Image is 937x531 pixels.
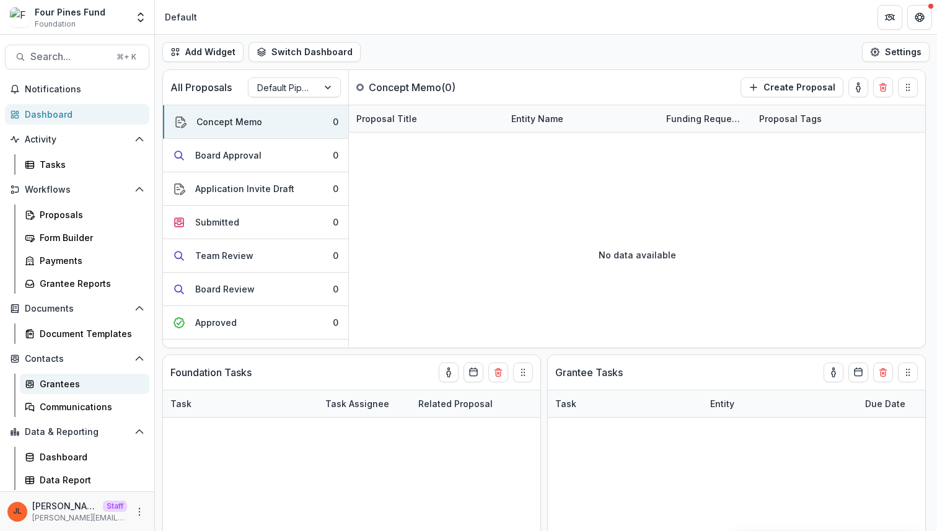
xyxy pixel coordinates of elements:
[13,507,22,516] div: Jeanne Locker
[40,277,139,290] div: Grantee Reports
[464,362,483,382] button: Calendar
[195,283,255,296] div: Board Review
[898,77,918,97] button: Drag
[103,501,127,512] p: Staff
[163,397,199,410] div: Task
[5,180,149,200] button: Open Workflows
[752,105,907,132] div: Proposal Tags
[25,185,130,195] span: Workflows
[195,216,239,229] div: Submitted
[114,50,139,64] div: ⌘ + K
[40,158,139,171] div: Tasks
[163,273,348,306] button: Board Review0
[369,80,462,95] p: Concept Memo ( 0 )
[20,250,149,271] a: Payments
[160,8,202,26] nav: breadcrumb
[703,390,858,417] div: Entity
[20,323,149,344] a: Document Templates
[162,42,244,62] button: Add Widget
[333,249,338,262] div: 0
[411,390,566,417] div: Related Proposal
[163,105,348,139] button: Concept Memo0
[318,390,411,417] div: Task Assignee
[349,112,425,125] div: Proposal Title
[35,6,105,19] div: Four Pines Fund
[548,397,584,410] div: Task
[333,216,338,229] div: 0
[40,208,139,221] div: Proposals
[659,105,752,132] div: Funding Requested
[165,11,197,24] div: Default
[195,182,294,195] div: Application Invite Draft
[439,362,459,382] button: toggle-assigned-to-me
[873,77,893,97] button: Delete card
[25,108,139,121] div: Dashboard
[25,427,130,437] span: Data & Reporting
[5,422,149,442] button: Open Data & Reporting
[170,80,232,95] p: All Proposals
[40,473,139,486] div: Data Report
[5,129,149,149] button: Open Activity
[349,105,504,132] div: Proposal Title
[10,7,30,27] img: Four Pines Fund
[20,447,149,467] a: Dashboard
[898,362,918,382] button: Drag
[25,354,130,364] span: Contacts
[20,397,149,417] a: Communications
[411,397,500,410] div: Related Proposal
[741,77,843,97] button: Create Proposal
[32,499,98,512] p: [PERSON_NAME]
[333,115,338,128] div: 0
[163,139,348,172] button: Board Approval0
[40,254,139,267] div: Payments
[848,362,868,382] button: Calendar
[20,227,149,248] a: Form Builder
[659,112,752,125] div: Funding Requested
[20,374,149,394] a: Grantees
[195,249,253,262] div: Team Review
[20,273,149,294] a: Grantee Reports
[703,397,742,410] div: Entity
[20,154,149,175] a: Tasks
[40,377,139,390] div: Grantees
[163,239,348,273] button: Team Review0
[555,365,623,380] p: Grantee Tasks
[195,149,262,162] div: Board Approval
[878,5,902,30] button: Partners
[163,172,348,206] button: Application Invite Draft0
[132,504,147,519] button: More
[25,134,130,145] span: Activity
[20,204,149,225] a: Proposals
[752,112,829,125] div: Proposal Tags
[5,349,149,369] button: Open Contacts
[504,105,659,132] div: Entity Name
[170,365,252,380] p: Foundation Tasks
[5,299,149,318] button: Open Documents
[873,362,893,382] button: Delete card
[488,362,508,382] button: Delete card
[504,112,571,125] div: Entity Name
[40,450,139,463] div: Dashboard
[848,77,868,97] button: toggle-assigned-to-me
[333,149,338,162] div: 0
[907,5,932,30] button: Get Help
[548,390,703,417] div: Task
[862,42,930,62] button: Settings
[318,397,397,410] div: Task Assignee
[5,104,149,125] a: Dashboard
[40,327,139,340] div: Document Templates
[30,51,109,63] span: Search...
[196,115,262,128] div: Concept Memo
[333,182,338,195] div: 0
[132,5,149,30] button: Open entity switcher
[163,306,348,340] button: Approved0
[25,84,144,95] span: Notifications
[25,304,130,314] span: Documents
[32,512,127,524] p: [PERSON_NAME][EMAIL_ADDRESS][DOMAIN_NAME]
